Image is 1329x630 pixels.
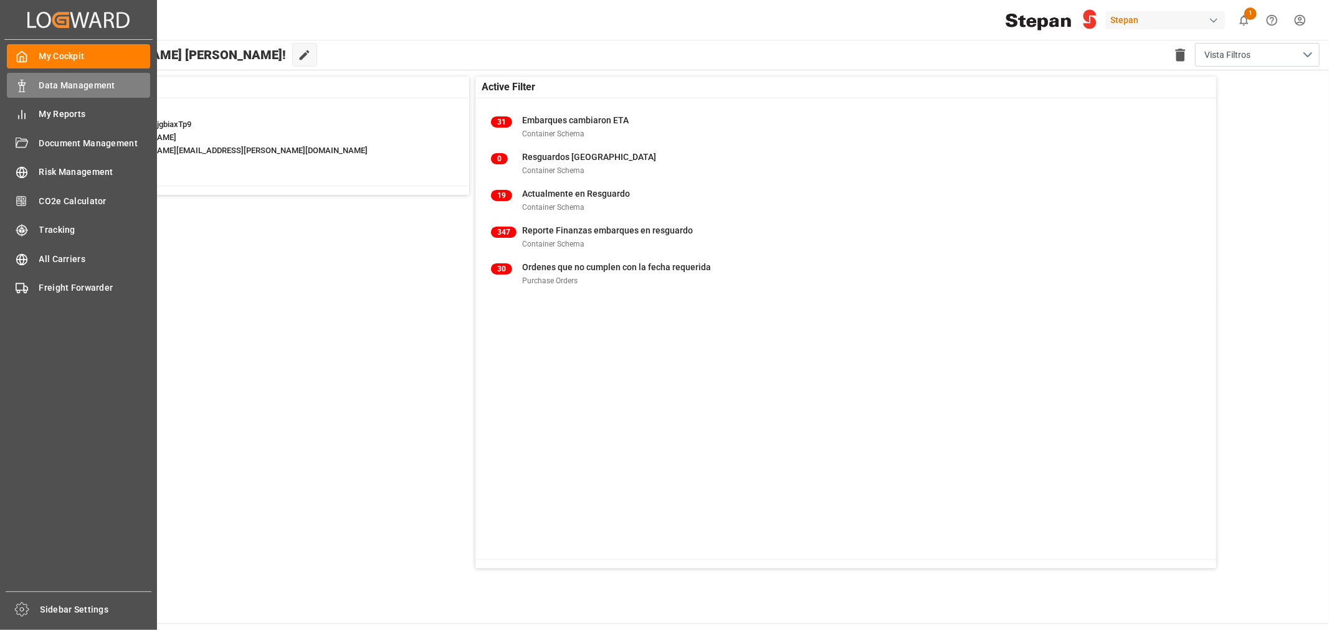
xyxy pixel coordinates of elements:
span: My Cockpit [39,50,151,63]
span: My Reports [39,108,151,121]
a: 19Actualmente en ResguardoContainer Schema [491,187,1201,214]
span: Container Schema [522,240,584,248]
span: Sidebar Settings [40,603,152,616]
span: 0 [491,153,508,164]
span: Risk Management [39,166,151,179]
span: Resguardos [GEOGRAPHIC_DATA] [522,152,656,162]
a: Freight Forwarder [7,276,150,300]
a: 30Ordenes que no cumplen con la fecha requeridaPurchase Orders [491,261,1201,287]
a: 0Resguardos [GEOGRAPHIC_DATA]Container Schema [491,151,1201,177]
a: Document Management [7,131,150,155]
span: Embarques cambiaron ETA [522,115,629,125]
span: Active Filter [482,80,535,95]
span: Freight Forwarder [39,281,151,294]
a: 347Reporte Finanzas embarques en resguardoContainer Schema [491,224,1201,250]
a: My Reports [7,102,150,126]
span: Ordenes que no cumplen con la fecha requerida [522,262,711,272]
a: My Cockpit [7,44,150,68]
span: 31 [491,116,512,128]
span: Container Schema [522,166,584,175]
a: All Carriers [7,247,150,271]
div: Stepan [1105,11,1225,29]
span: Reporte Finanzas embarques en resguardo [522,225,693,235]
span: 30 [491,263,512,275]
span: Document Management [39,137,151,150]
a: Tracking [7,218,150,242]
span: Actualmente en Resguardo [522,189,630,199]
span: 19 [491,190,512,201]
a: Risk Management [7,160,150,184]
span: Container Schema [522,203,584,212]
button: Stepan [1105,8,1230,32]
span: Hello [PERSON_NAME] [PERSON_NAME]! [52,43,286,67]
a: 31Embarques cambiaron ETAContainer Schema [491,114,1201,140]
span: Tracking [39,223,151,237]
span: Data Management [39,79,151,92]
span: Purchase Orders [522,276,578,285]
span: All Carriers [39,253,151,266]
button: Help Center [1258,6,1286,34]
a: Data Management [7,73,150,97]
span: 347 [491,227,517,238]
a: CO2e Calculator [7,189,150,213]
img: Stepan_Company_logo.svg.png_1713531530.png [1006,9,1097,31]
span: Vista Filtros [1204,49,1250,62]
button: show 1 new notifications [1230,6,1258,34]
span: 1 [1244,7,1257,20]
span: : [PERSON_NAME][EMAIL_ADDRESS][PERSON_NAME][DOMAIN_NAME] [111,146,368,155]
span: CO2e Calculator [39,195,151,208]
button: open menu [1195,43,1320,67]
span: Container Schema [522,129,584,138]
